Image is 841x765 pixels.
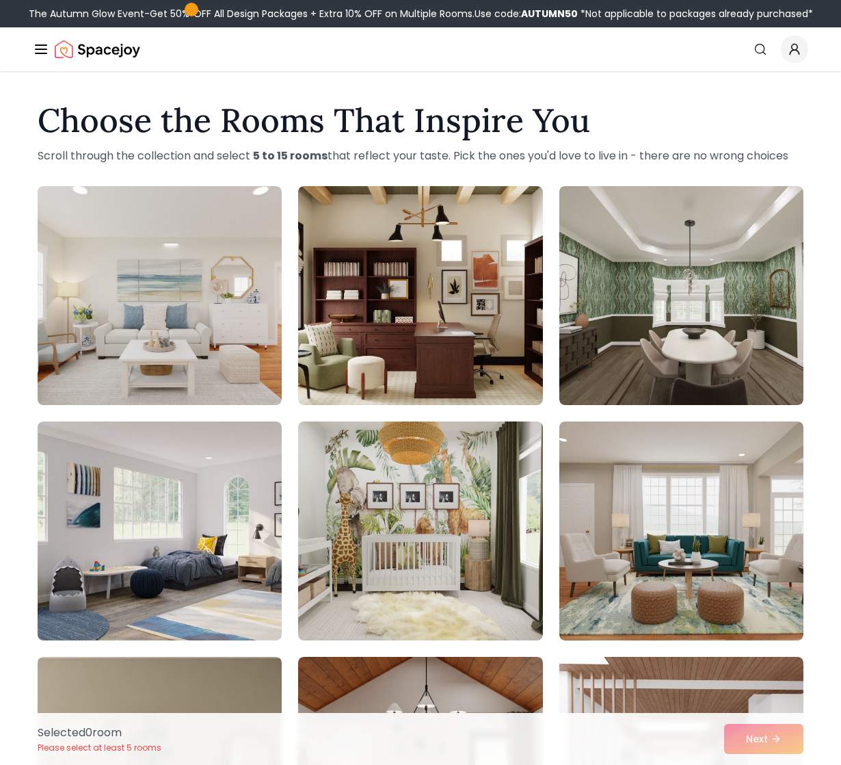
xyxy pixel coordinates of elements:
[253,148,328,164] strong: 5 to 15 rooms
[38,186,282,405] img: Room room-1
[298,186,542,405] img: Room room-2
[38,422,282,640] img: Room room-4
[55,36,140,63] a: Spacejoy
[298,422,542,640] img: Room room-5
[559,422,803,640] img: Room room-6
[38,742,161,753] p: Please select at least 5 rooms
[521,7,578,21] b: AUTUMN50
[38,148,803,164] p: Scroll through the collection and select that reflect your taste. Pick the ones you'd love to liv...
[55,36,140,63] img: Spacejoy Logo
[475,7,578,21] span: Use code:
[559,186,803,405] img: Room room-3
[38,725,161,741] p: Selected 0 room
[38,104,803,137] h1: Choose the Rooms That Inspire You
[578,7,813,21] span: *Not applicable to packages already purchased*
[29,7,813,21] div: The Autumn Glow Event-Get 50% OFF All Design Packages + Extra 10% OFF on Multiple Rooms.
[33,27,808,71] nav: Global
